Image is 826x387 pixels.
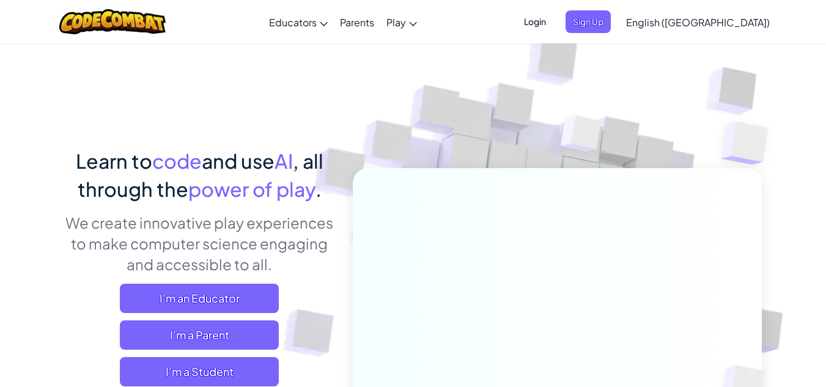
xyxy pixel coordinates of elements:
[386,16,406,29] span: Play
[696,92,802,195] img: Overlap cubes
[202,149,275,173] span: and use
[120,284,279,313] a: I'm an Educator
[517,10,553,33] button: Login
[59,9,166,34] img: CodeCombat logo
[269,16,317,29] span: Educators
[120,320,279,350] a: I'm a Parent
[566,10,611,33] button: Sign Up
[120,357,279,386] button: I'm a Student
[76,149,152,173] span: Learn to
[334,6,380,39] a: Parents
[537,91,625,182] img: Overlap cubes
[626,16,770,29] span: English ([GEOGRAPHIC_DATA])
[65,212,334,275] p: We create innovative play experiences to make computer science engaging and accessible to all.
[188,177,315,201] span: power of play
[263,6,334,39] a: Educators
[315,177,322,201] span: .
[275,149,293,173] span: AI
[152,149,202,173] span: code
[620,6,776,39] a: English ([GEOGRAPHIC_DATA])
[380,6,423,39] a: Play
